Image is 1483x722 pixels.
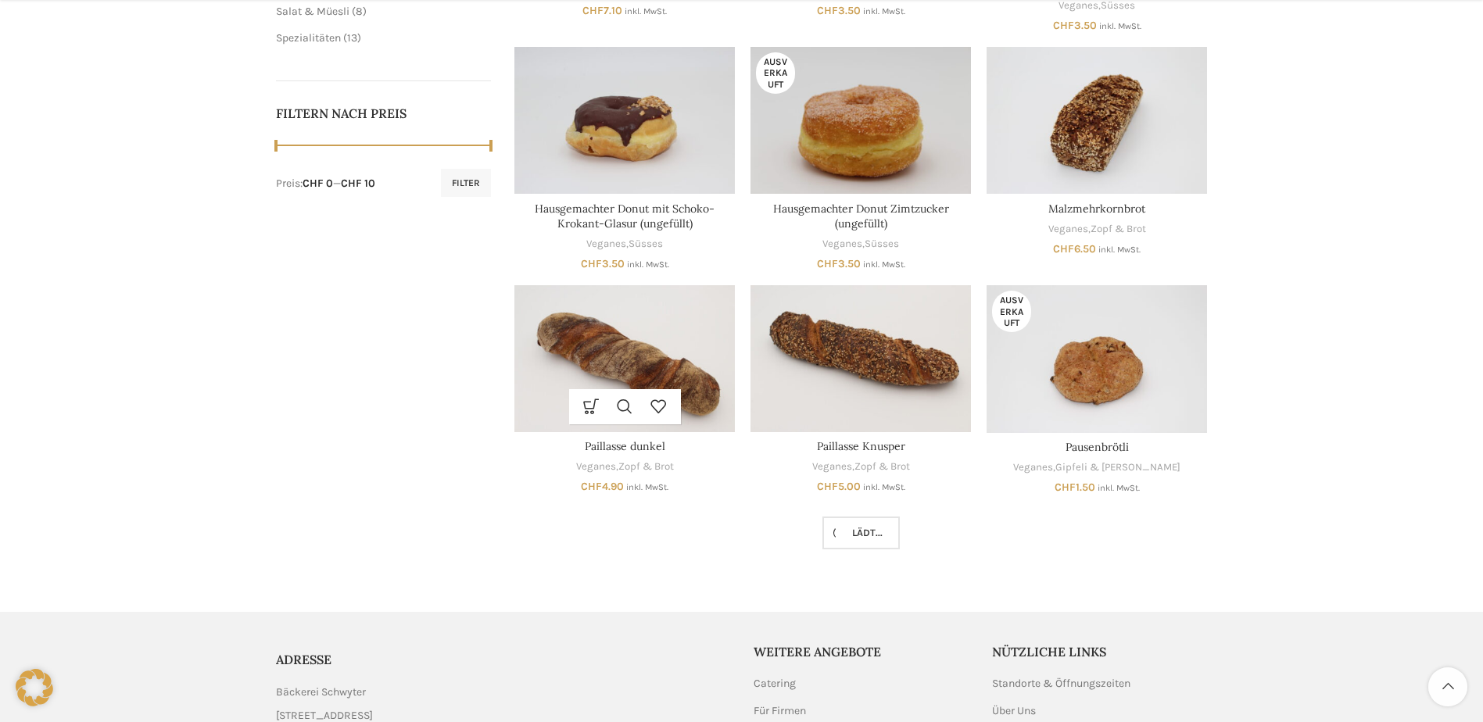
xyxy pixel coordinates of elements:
a: Veganes [586,237,626,252]
span: CHF [1053,242,1074,256]
span: 8 [356,5,363,18]
a: Malzmehrkornbrot [1048,202,1145,216]
a: Paillasse Knusper [750,285,971,432]
a: Zopf & Brot [854,459,910,474]
bdi: 6.50 [1053,242,1096,256]
small: inkl. MwSt. [626,482,668,492]
small: inkl. MwSt. [863,6,905,16]
a: Paillasse Knusper [817,439,905,453]
span: CHF [1053,19,1074,32]
a: Für Firmen [754,703,808,719]
span: CHF [581,480,602,493]
small: inkl. MwSt. [863,482,905,492]
span: CHF [581,257,602,270]
bdi: 3.50 [817,4,861,17]
a: Pausenbrötli [1066,440,1129,454]
bdi: 3.50 [817,257,861,270]
small: inkl. MwSt. [863,259,905,270]
a: Standorte & Öffnungszeiten [992,676,1132,692]
bdi: 5.00 [817,480,861,493]
a: Catering [754,676,797,692]
span: Bäckerei Schwyter [276,684,366,701]
a: Spezialitäten [276,31,341,45]
a: In den Warenkorb legen: „Paillasse dunkel“ [575,389,608,424]
a: Veganes [576,459,616,474]
div: , [514,459,735,474]
span: CHF 0 [303,177,333,190]
a: Malzmehrkornbrot [987,47,1207,194]
div: , [987,460,1207,475]
span: CHF [582,4,604,17]
div: , [750,237,971,252]
h5: Weitere Angebote [754,643,969,660]
span: CHF 10 [341,177,375,190]
span: Ausverkauft [992,291,1031,332]
div: , [514,237,735,252]
a: Veganes [1013,460,1053,475]
a: Über Uns [992,703,1037,719]
span: ADRESSE [276,652,331,667]
small: inkl. MwSt. [627,259,669,270]
a: Veganes [812,459,852,474]
a: Paillasse dunkel [585,439,665,453]
a: Pausenbrötli [987,285,1207,432]
div: , [987,222,1207,237]
bdi: 3.50 [581,257,625,270]
a: Hausgemachter Donut Zimtzucker (ungefüllt) [773,202,949,231]
bdi: 1.50 [1055,481,1095,494]
a: Gipfeli & [PERSON_NAME] [1055,460,1180,475]
span: CHF [817,4,838,17]
a: Hausgemachter Donut mit Schoko-Krokant-Glasur (ungefüllt) [535,202,715,231]
span: CHF [817,257,838,270]
small: inkl. MwSt. [625,6,667,16]
button: Filter [441,169,491,197]
a: Schnellansicht [608,389,642,424]
div: , [750,459,971,474]
a: Zopf & Brot [1091,222,1146,237]
div: Preis: — [276,176,375,191]
a: Hausgemachter Donut mit Schoko-Krokant-Glasur (ungefüllt) [514,47,735,194]
a: Veganes [822,237,862,252]
a: Paillasse dunkel [514,285,735,432]
h5: Filtern nach Preis [276,105,492,122]
h5: Nützliche Links [992,643,1208,660]
span: 13 [347,31,357,45]
bdi: 7.10 [582,4,622,17]
a: Salat & Müesli [276,5,349,18]
span: CHF [1055,481,1076,494]
small: inkl. MwSt. [1098,483,1140,493]
a: Süsses [629,237,663,252]
small: inkl. MwSt. [1099,21,1141,31]
span: CHF [817,480,838,493]
span: Ausverkauft [756,52,795,94]
bdi: 3.50 [1053,19,1097,32]
a: Scroll to top button [1428,667,1467,706]
a: Zopf & Brot [618,459,674,474]
small: inkl. MwSt. [1098,245,1141,255]
a: Hausgemachter Donut Zimtzucker (ungefüllt) [750,47,971,194]
a: Veganes [1048,222,1088,237]
a: Süsses [865,237,899,252]
span: Lädt... [840,527,883,539]
bdi: 4.90 [581,480,624,493]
